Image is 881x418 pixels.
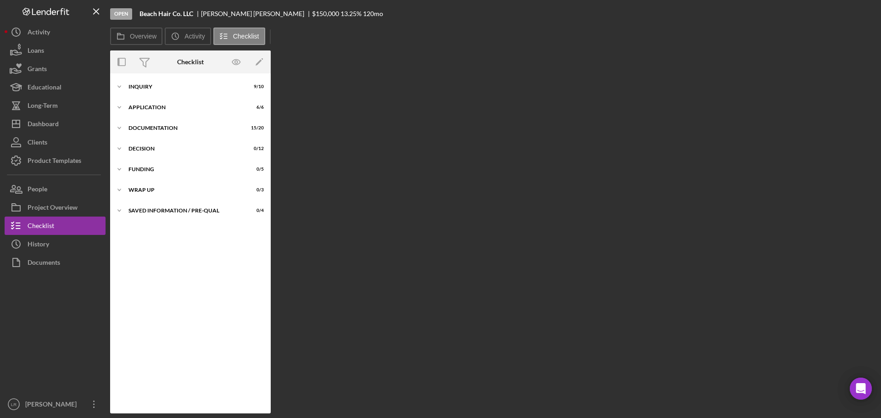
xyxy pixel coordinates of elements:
[247,105,264,110] div: 6 / 6
[247,125,264,131] div: 15 / 20
[28,96,58,117] div: Long-Term
[5,41,106,60] button: Loans
[177,58,204,66] div: Checklist
[5,151,106,170] button: Product Templates
[247,146,264,151] div: 0 / 12
[28,60,47,80] div: Grants
[5,217,106,235] button: Checklist
[28,115,59,135] div: Dashboard
[128,84,241,89] div: Inquiry
[28,198,78,219] div: Project Overview
[128,187,241,193] div: Wrap up
[5,180,106,198] button: People
[201,10,312,17] div: [PERSON_NAME] [PERSON_NAME]
[213,28,265,45] button: Checklist
[247,208,264,213] div: 0 / 4
[5,395,106,413] button: LR[PERSON_NAME]
[28,180,47,201] div: People
[128,146,241,151] div: Decision
[28,151,81,172] div: Product Templates
[128,125,241,131] div: Documentation
[11,402,17,407] text: LR
[5,235,106,253] button: History
[28,253,60,274] div: Documents
[247,84,264,89] div: 9 / 10
[312,10,339,17] span: $150,000
[850,378,872,400] div: Open Intercom Messenger
[128,105,241,110] div: Application
[5,115,106,133] button: Dashboard
[165,28,211,45] button: Activity
[5,23,106,41] button: Activity
[28,23,50,44] div: Activity
[247,187,264,193] div: 0 / 3
[128,208,241,213] div: Saved Information / Pre-Qual
[5,133,106,151] button: Clients
[5,78,106,96] button: Educational
[130,33,156,40] label: Overview
[233,33,259,40] label: Checklist
[110,8,132,20] div: Open
[5,60,106,78] button: Grants
[28,41,44,62] div: Loans
[5,96,106,115] button: Long-Term
[247,167,264,172] div: 0 / 5
[139,10,193,17] b: Beach Hair Co. LLC
[28,217,54,237] div: Checklist
[5,253,106,272] button: Documents
[340,10,362,17] div: 13.25 %
[110,28,162,45] button: Overview
[28,133,47,154] div: Clients
[128,167,241,172] div: Funding
[28,78,61,99] div: Educational
[28,235,49,256] div: History
[23,395,83,416] div: [PERSON_NAME]
[363,10,383,17] div: 120 mo
[184,33,205,40] label: Activity
[5,198,106,217] button: Project Overview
